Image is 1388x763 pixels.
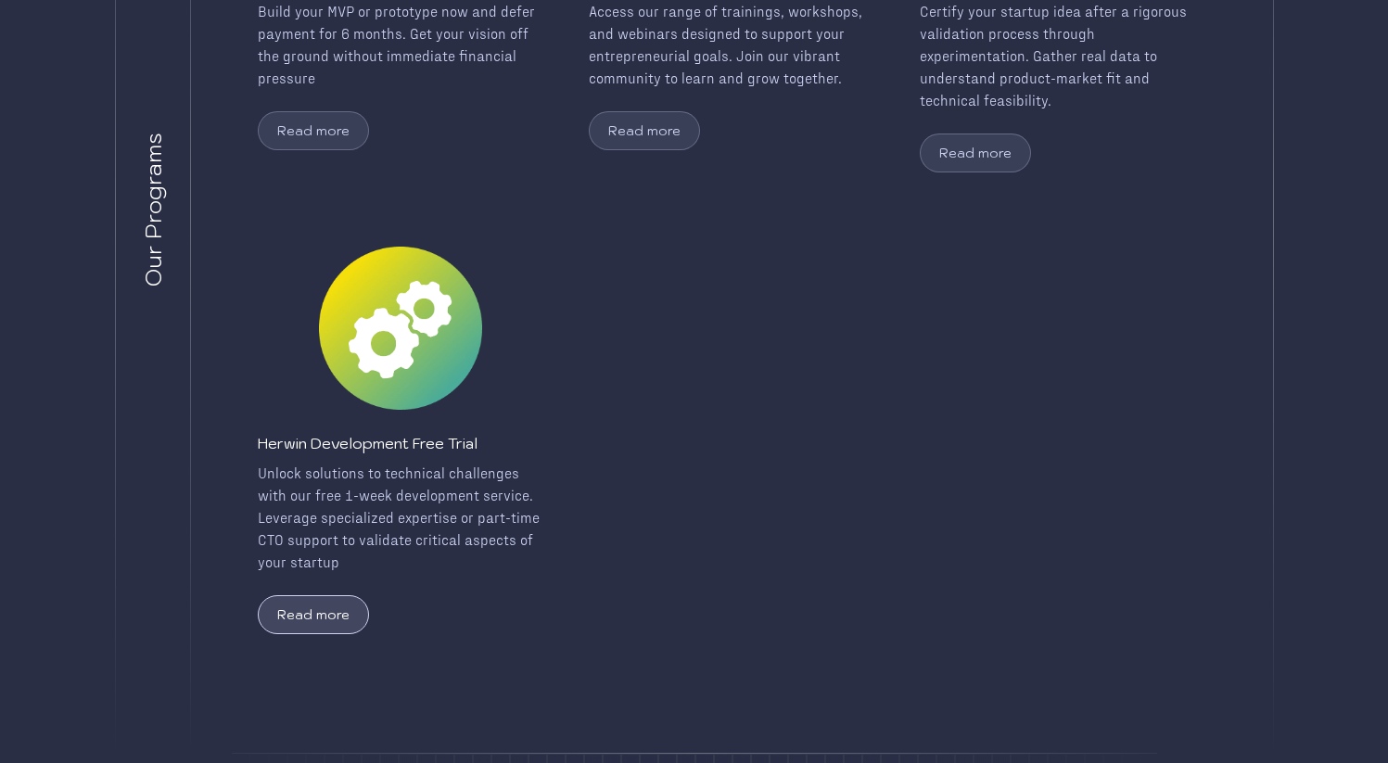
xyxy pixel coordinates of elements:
[258,432,478,454] div: Herwin Development Free Trial
[252,247,549,410] img: article photo
[138,133,168,286] div: Our Programs
[258,595,369,634] button: Read more
[258,462,544,573] div: Unlock solutions to technical challenges with our free 1-week development service. Leverage speci...
[589,111,700,150] button: Read more
[258,111,369,150] button: Read more
[920,134,1031,172] button: Read more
